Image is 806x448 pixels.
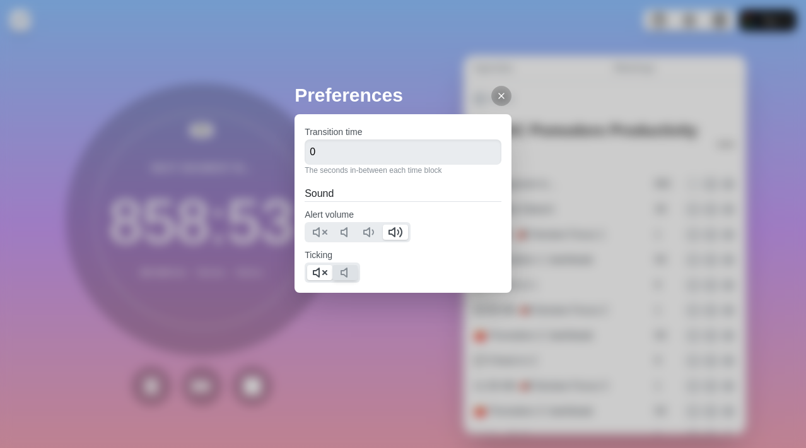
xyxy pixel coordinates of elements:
[305,250,332,260] label: Ticking
[305,186,501,201] h2: Sound
[305,165,501,176] p: The seconds in-between each time block
[305,209,354,220] label: Alert volume
[305,127,362,137] label: Transition time
[295,81,511,109] h2: Preferences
